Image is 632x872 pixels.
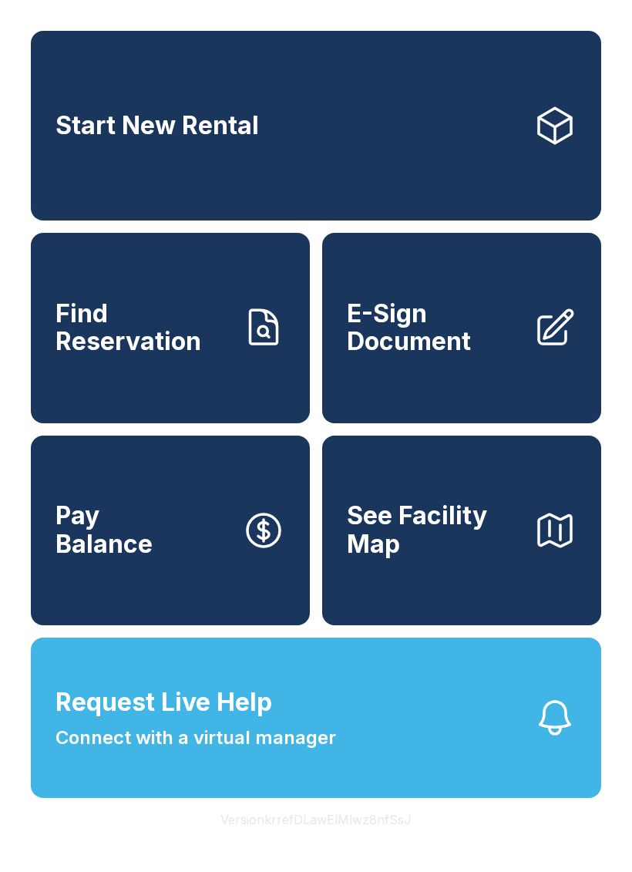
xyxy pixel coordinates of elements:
span: Request Live Help [55,684,272,721]
span: Connect with a virtual manager [55,724,336,752]
button: VersionkrrefDLawElMlwz8nfSsJ [208,798,424,841]
button: PayBalance [31,436,310,625]
button: Request Live HelpConnect with a virtual manager [31,638,601,798]
span: Pay Balance [55,502,153,558]
button: See Facility Map [322,436,601,625]
a: Start New Rental [31,31,601,221]
span: Find Reservation [55,300,230,356]
span: Start New Rental [55,112,259,140]
span: See Facility Map [347,502,521,558]
span: E-Sign Document [347,300,521,356]
a: E-Sign Document [322,233,601,423]
a: Find Reservation [31,233,310,423]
